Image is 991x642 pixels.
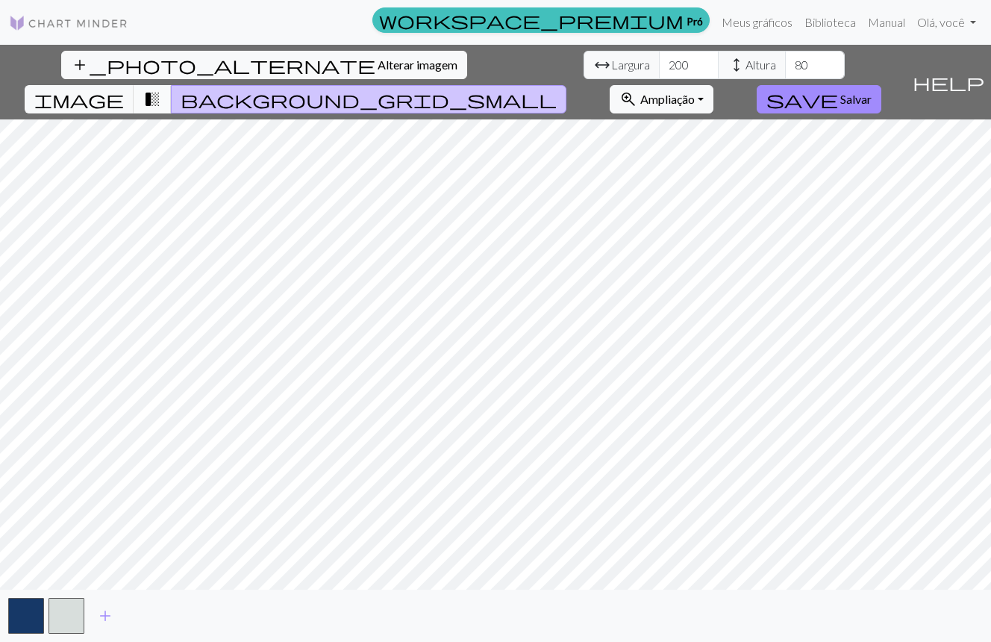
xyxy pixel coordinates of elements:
span: height [728,54,745,75]
font: Manual [868,15,905,29]
span: zoom_in [619,89,637,110]
font: Meus gráficos [722,15,793,29]
button: Alterar imagem [61,51,467,79]
a: Biblioteca [798,7,862,37]
span: add_photo_alternate [71,54,375,75]
font: Ampliação [640,92,695,106]
font: Alterar imagem [378,57,457,72]
a: Manual [862,7,911,37]
button: Ampliação [610,85,713,113]
span: image [34,89,124,110]
span: background_grid_small [181,89,557,110]
font: Largura [611,57,650,72]
font: , você [935,15,965,29]
a: Olá, você [911,7,982,37]
span: save [766,89,838,110]
span: help [913,72,984,93]
a: Meus gráficos [716,7,798,37]
img: Logotipo [9,14,128,32]
span: add [96,605,114,626]
font: Pró [687,14,703,27]
span: transition_fade [143,89,161,110]
button: Salvar [757,85,881,113]
font: Biblioteca [804,15,856,29]
button: Ajuda [906,45,991,119]
button: Adicionar cor [87,602,124,630]
span: arrow_range [593,54,611,75]
font: Altura [745,57,776,72]
font: Salvar [840,92,872,106]
a: Pró [372,7,710,33]
span: workspace_premium [379,10,684,31]
font: Olá [917,15,935,29]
